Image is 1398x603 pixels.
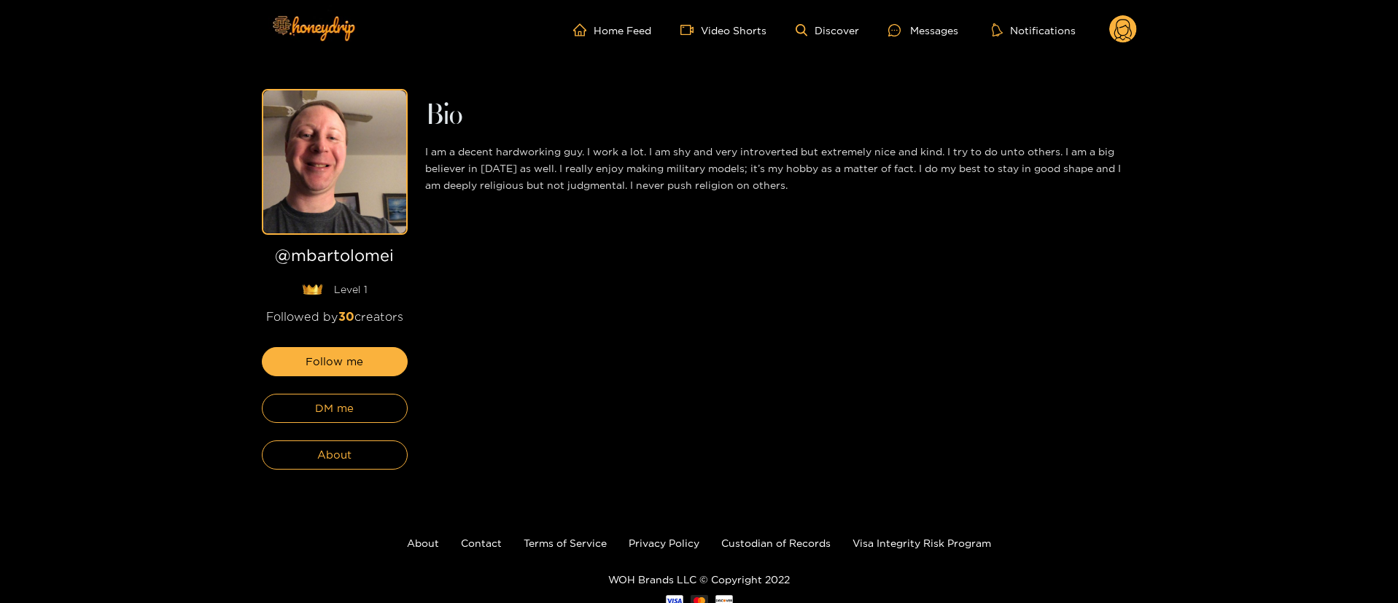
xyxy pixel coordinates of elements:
h2: Bio [425,104,1137,128]
a: Privacy Policy [629,537,699,548]
img: profile [263,90,406,233]
a: Video Shorts [680,23,766,36]
span: home [573,23,594,36]
span: Level 1 [334,282,368,297]
div: Messages [888,22,958,39]
button: Notifications [987,23,1080,37]
p: I am a decent hardworking guy. I work a lot. I am shy and very introverted but extremely nice and... [425,143,1137,193]
a: Custodian of Records [721,537,831,548]
h1: @ mbartolomei [262,246,408,271]
a: Visa Integrity Risk Program [853,537,991,548]
a: Home Feed [573,23,651,36]
span: DM me [315,400,354,417]
span: 30 [338,310,354,323]
a: Contact [461,537,502,548]
img: lavel grade [302,284,323,295]
button: DM me [262,394,408,423]
span: video-camera [680,23,701,36]
a: Discover [796,24,859,36]
button: About [262,440,408,470]
div: Followed by creators [262,308,408,325]
span: About [317,446,352,464]
a: Terms of Service [524,537,607,548]
button: Follow me [262,347,408,376]
a: About [407,537,439,548]
span: Follow me [306,353,363,370]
